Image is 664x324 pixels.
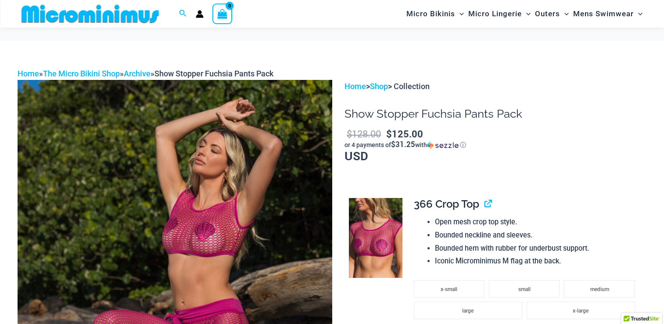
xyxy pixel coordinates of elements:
span: x-small [441,286,457,292]
span: $31.25 [391,139,415,149]
span: Outers [535,3,560,25]
a: Shop [370,82,388,91]
span: Mens Swimwear [573,3,634,25]
span: Menu Toggle [455,3,464,25]
a: Micro BikinisMenu ToggleMenu Toggle [404,3,466,25]
img: MM SHOP LOGO FLAT [18,4,162,24]
span: Menu Toggle [522,3,531,25]
h1: Show Stopper Fuchsia Pants Pack [345,107,646,121]
a: The Micro Bikini Shop [43,69,120,78]
span: Micro Lingerie [468,3,522,25]
bdi: 128.00 [347,127,381,140]
a: Search icon link [179,8,187,19]
a: OutersMenu ToggleMenu Toggle [533,3,571,25]
a: Home [18,69,39,78]
li: Iconic Microminimus M flag at the back. [435,255,639,268]
img: Show Stopper Fuchsia 366 Top 5007 pants [349,198,402,278]
a: Archive [124,69,151,78]
span: Show Stopper Fuchsia Pants Pack [154,69,273,78]
li: large [414,302,522,319]
li: Bounded neckline and sleeves. [435,229,639,242]
bdi: 125.00 [386,127,423,140]
span: $ [386,127,392,140]
img: Sezzle [427,141,459,149]
nav: Site Navigation [403,1,646,26]
a: View Shopping Cart, empty [212,4,233,24]
a: Mens SwimwearMenu ToggleMenu Toggle [571,3,645,25]
a: Account icon link [196,10,204,18]
span: Micro Bikinis [406,3,455,25]
li: x-large [527,302,635,319]
p: USD [345,126,646,162]
span: x-large [573,308,589,314]
span: large [462,308,474,314]
p: > > Collection [345,80,646,93]
a: Home [345,82,366,91]
li: medium [564,280,635,298]
span: Menu Toggle [634,3,642,25]
li: x-small [414,280,485,298]
li: small [489,280,560,298]
li: Open mesh crop top style. [435,216,639,229]
span: $ [347,127,352,140]
span: » » » [18,69,273,78]
span: 366 Crop Top [414,198,479,210]
li: Bounded hem with rubber for underbust support. [435,242,639,255]
span: medium [590,286,609,292]
div: or 4 payments of with [345,140,646,149]
div: or 4 payments of$31.25withSezzle Click to learn more about Sezzle [345,140,646,149]
span: small [518,286,531,292]
span: Menu Toggle [560,3,569,25]
a: Micro LingerieMenu ToggleMenu Toggle [466,3,533,25]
